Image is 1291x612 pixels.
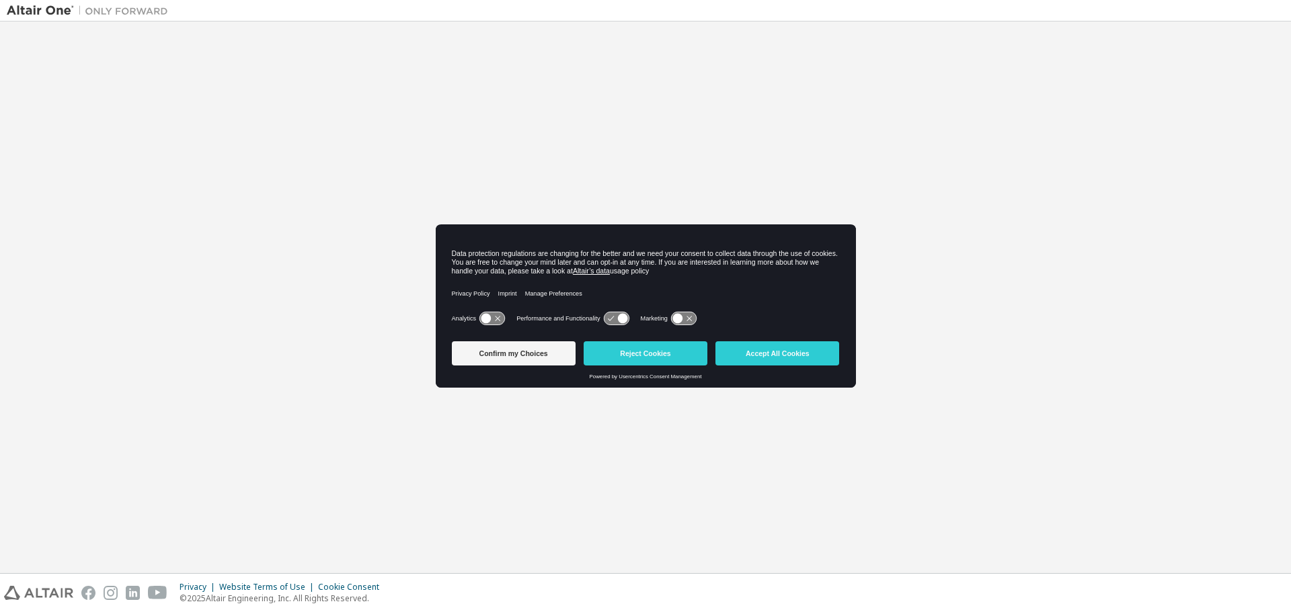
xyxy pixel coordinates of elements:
img: Altair One [7,4,175,17]
div: Privacy [180,582,219,593]
img: linkedin.svg [126,586,140,600]
img: altair_logo.svg [4,586,73,600]
img: youtube.svg [148,586,167,600]
p: © 2025 Altair Engineering, Inc. All Rights Reserved. [180,593,387,604]
img: facebook.svg [81,586,95,600]
div: Website Terms of Use [219,582,318,593]
div: Cookie Consent [318,582,387,593]
img: instagram.svg [104,586,118,600]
